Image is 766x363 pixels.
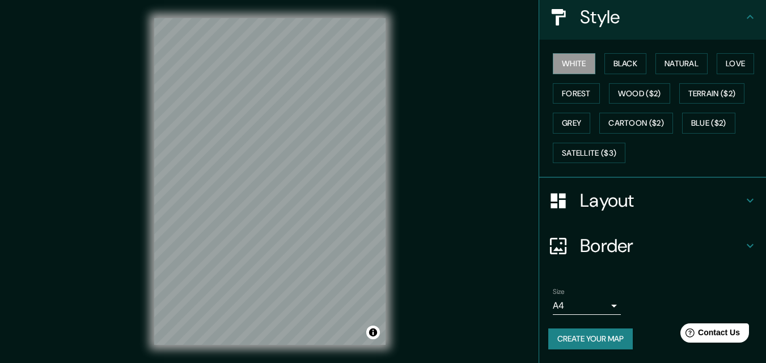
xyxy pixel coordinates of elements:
[609,83,670,104] button: Wood ($2)
[655,53,708,74] button: Natural
[553,287,565,297] label: Size
[539,178,766,223] div: Layout
[717,53,754,74] button: Love
[580,234,743,257] h4: Border
[553,143,625,164] button: Satellite ($3)
[366,326,380,339] button: Toggle attribution
[580,189,743,212] h4: Layout
[599,113,673,134] button: Cartoon ($2)
[580,6,743,28] h4: Style
[679,83,745,104] button: Terrain ($2)
[553,297,621,315] div: A4
[154,18,386,345] canvas: Map
[553,83,600,104] button: Forest
[553,113,590,134] button: Grey
[548,328,633,349] button: Create your map
[539,223,766,268] div: Border
[553,53,595,74] button: White
[604,53,647,74] button: Black
[665,319,754,351] iframe: Help widget launcher
[682,113,735,134] button: Blue ($2)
